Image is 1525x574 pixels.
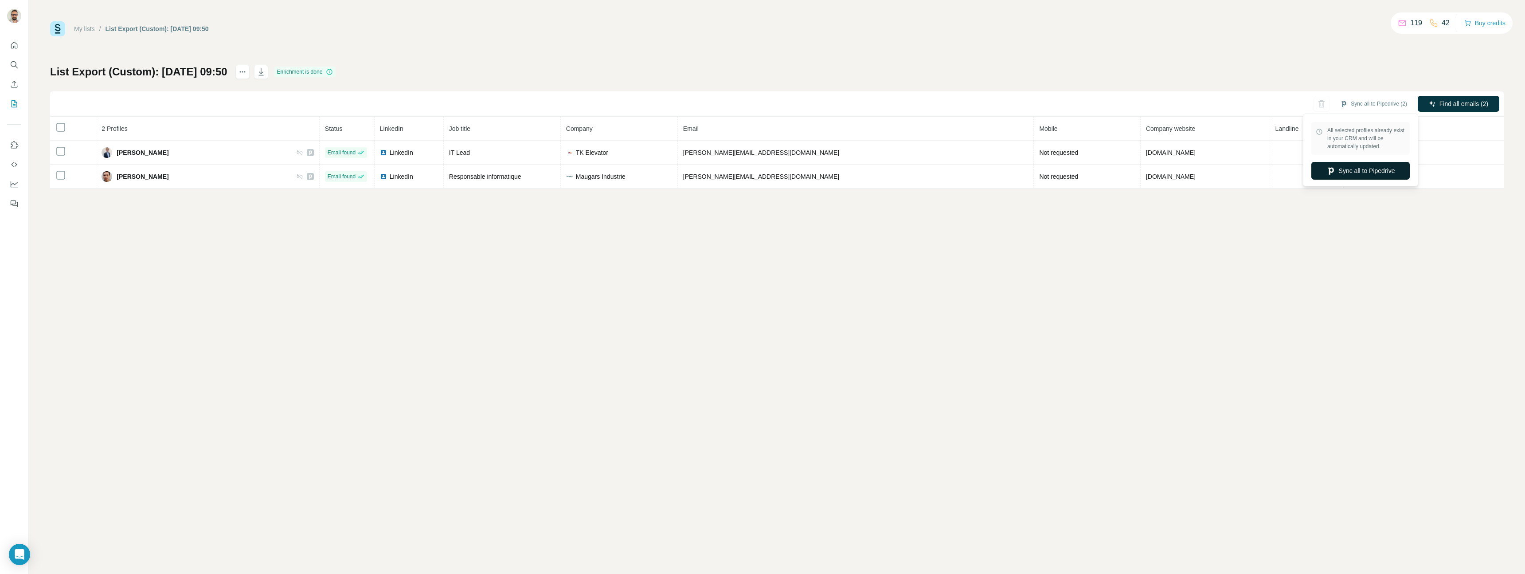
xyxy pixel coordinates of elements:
button: Enrich CSV [7,76,21,92]
span: Job title [449,125,470,132]
div: Enrichment is done [274,67,336,77]
div: List Export (Custom): [DATE] 09:50 [106,24,209,33]
span: Not requested [1039,173,1078,180]
span: Status [325,125,343,132]
li: / [99,24,101,33]
span: Mobile [1039,125,1057,132]
button: Find all emails (2) [1418,96,1499,112]
button: actions [235,65,250,79]
span: Company website [1146,125,1195,132]
a: My lists [74,25,95,32]
button: Sync all to Pipedrive [1311,162,1410,180]
span: LinkedIn [380,125,403,132]
img: LinkedIn logo [380,149,387,156]
div: Open Intercom Messenger [9,544,30,565]
span: [DOMAIN_NAME] [1146,149,1196,156]
span: All selected profiles already exist in your CRM and will be automatically updated. [1327,126,1405,150]
span: [DOMAIN_NAME] [1146,173,1196,180]
img: company-logo [566,149,573,156]
span: Maugars Industrie [576,172,626,181]
span: LinkedIn [390,148,413,157]
span: [PERSON_NAME][EMAIL_ADDRESS][DOMAIN_NAME] [683,173,839,180]
button: Buy credits [1464,17,1505,29]
span: 2 Profiles [102,125,127,132]
img: LinkedIn logo [380,173,387,180]
span: Email found [328,173,356,181]
button: My lists [7,96,21,112]
button: Search [7,57,21,73]
button: Sync all to Pipedrive (2) [1334,97,1413,110]
button: Use Surfe on LinkedIn [7,137,21,153]
img: Surfe Logo [50,21,65,36]
img: Avatar [7,9,21,23]
h1: List Export (Custom): [DATE] 09:50 [50,65,227,79]
button: Dashboard [7,176,21,192]
button: Quick start [7,37,21,53]
span: Landline [1275,125,1299,132]
img: Avatar [102,171,112,182]
span: LinkedIn [390,172,413,181]
img: company-logo [566,173,573,180]
span: [PERSON_NAME] [117,172,168,181]
span: IT Lead [449,149,470,156]
span: Not requested [1039,149,1078,156]
span: [PERSON_NAME] [117,148,168,157]
p: 119 [1410,18,1422,28]
span: [PERSON_NAME][EMAIL_ADDRESS][DOMAIN_NAME] [683,149,839,156]
span: Company [566,125,593,132]
p: 42 [1442,18,1450,28]
button: Feedback [7,196,21,212]
span: Email found [328,149,356,157]
span: Find all emails (2) [1439,99,1488,108]
span: Email [683,125,699,132]
img: Avatar [102,147,112,158]
button: Use Surfe API [7,157,21,173]
span: Responsable informatique [449,173,521,180]
span: TK Elevator [576,148,608,157]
